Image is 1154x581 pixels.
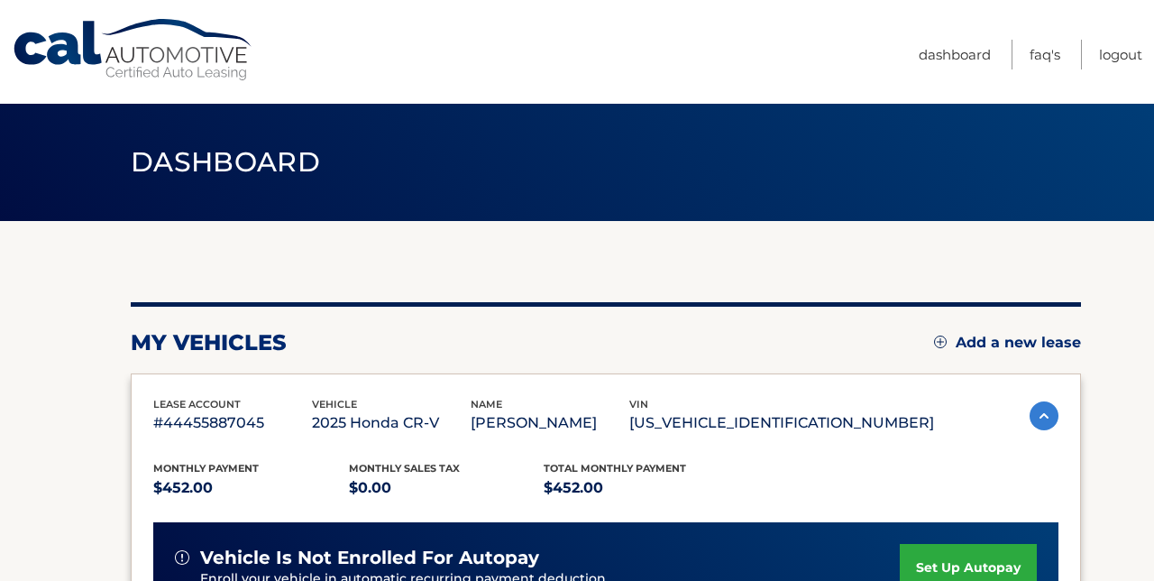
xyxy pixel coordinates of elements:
[919,40,991,69] a: Dashboard
[544,475,739,501] p: $452.00
[131,329,287,356] h2: my vehicles
[1030,401,1058,430] img: accordion-active.svg
[349,475,545,501] p: $0.00
[200,547,539,569] span: vehicle is not enrolled for autopay
[312,398,357,410] span: vehicle
[131,145,320,179] span: Dashboard
[629,410,934,436] p: [US_VEHICLE_IDENTIFICATION_NUMBER]
[153,398,241,410] span: lease account
[175,550,189,565] img: alert-white.svg
[1099,40,1142,69] a: Logout
[629,398,648,410] span: vin
[1030,40,1060,69] a: FAQ's
[312,410,471,436] p: 2025 Honda CR-V
[471,410,629,436] p: [PERSON_NAME]
[153,410,312,436] p: #44455887045
[934,336,947,348] img: add.svg
[349,462,460,475] span: Monthly sales Tax
[544,462,686,475] span: Total Monthly Payment
[934,334,1081,352] a: Add a new lease
[471,398,502,410] span: name
[153,475,349,501] p: $452.00
[12,18,255,82] a: Cal Automotive
[153,462,259,475] span: Monthly Payment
